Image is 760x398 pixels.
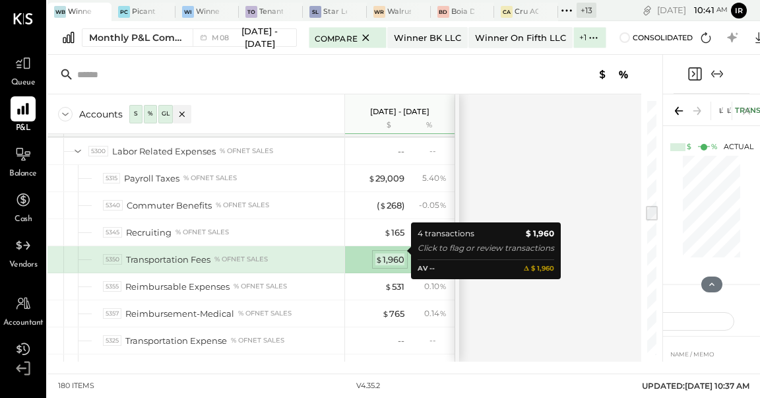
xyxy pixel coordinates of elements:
[526,227,554,240] b: $ 1,960
[379,200,387,211] span: $
[16,123,31,135] span: P&L
[701,277,722,292] button: Hide Chart
[315,31,358,44] span: Compare
[424,308,447,319] div: 0.14
[309,27,387,48] button: Compare
[11,77,36,89] span: Queue
[716,5,728,15] span: am
[3,317,44,329] span: Accountant
[384,226,404,239] div: 165
[439,308,447,318] span: %
[398,145,404,158] div: --
[524,263,554,275] b: 𝚫 $ 1,960
[245,6,257,18] div: To
[370,362,404,374] div: ( 3,369 )
[182,6,194,18] div: Wi
[394,32,461,44] div: Winner BK LLC
[385,281,404,293] div: 531
[175,228,229,237] div: % of NET SALES
[82,28,297,47] button: Monthly P&L Comparison M08[DATE] - [DATE]
[58,381,94,391] div: 180 items
[573,27,606,48] button: +1
[385,281,392,292] span: $
[79,108,123,121] div: Accounts
[657,4,728,17] div: [DATE]
[103,200,123,211] div: 5340
[236,25,284,50] span: [DATE] - [DATE]
[687,142,691,152] div: $
[1,291,46,329] a: Accountant
[670,142,753,152] div: Actual
[356,381,380,391] div: v 4.35.2
[231,336,284,345] div: % of NET SALES
[419,199,447,211] div: - 0.05
[642,381,749,391] span: UPDATED: [DATE] 10:37 AM
[103,281,121,292] div: 5355
[501,6,513,18] div: CA
[216,201,269,210] div: % of NET SALES
[384,227,391,238] span: $
[124,172,179,185] div: Payroll Taxes
[9,259,38,271] span: Vendors
[309,6,321,18] div: SL
[377,199,404,212] div: ( 268 )
[352,120,404,131] div: $
[234,282,287,291] div: % of NET SALES
[408,120,451,131] div: %
[633,33,693,42] span: Consolidated
[687,66,703,82] button: Close panel
[212,34,232,42] span: M08
[9,168,37,180] span: Balance
[103,308,121,319] div: 5357
[126,362,180,374] div: Pre Meal Tax
[577,3,596,18] div: + 13
[103,254,122,265] div: 5350
[220,147,273,156] div: % of NET SALES
[429,335,447,346] div: --
[15,214,32,226] span: Cash
[439,199,447,210] span: %
[126,226,172,239] div: Recruiting
[439,172,447,183] span: %
[54,6,66,18] div: WB
[238,309,292,318] div: % of NET SALES
[688,4,714,17] span: 10 : 41
[422,172,447,184] div: 5.40
[731,3,747,18] button: Ir
[112,145,216,158] div: Labor Related Expenses
[127,199,212,212] div: Commuter Benefits
[118,6,130,18] div: PC
[709,66,725,82] button: Expand panel (e)
[1,51,46,89] a: Queue
[418,242,554,255] div: Click to flag or review transactions
[1,142,46,180] a: Balance
[375,253,404,266] div: 1,960
[1,233,46,271] a: Vendors
[719,106,743,115] span: LABOR
[418,263,435,275] div: AV --
[89,31,185,44] div: Monthly P&L Comparison
[711,142,717,152] div: %
[103,335,121,347] div: 5325
[126,253,210,266] div: Transportation Fees
[183,174,237,183] div: % of NET SALES
[159,108,172,119] div: GL
[424,281,447,292] div: 0.10
[125,308,234,320] div: Reimbursement-Medical
[125,335,227,347] div: Transportation Expense
[88,146,108,157] div: 5300
[125,281,230,293] div: Reimbursable Expenses
[370,107,429,116] p: [DATE] - [DATE]
[1,187,46,226] a: Cash
[103,227,122,238] div: 5345
[368,172,404,185] div: 29,009
[439,281,447,291] span: %
[468,27,573,48] button: Winner on Fifth LLC
[103,173,120,184] div: 5315
[429,145,447,156] div: --
[214,255,268,264] div: % of NET SALES
[368,173,375,183] span: $
[373,6,385,18] div: WR
[579,32,586,43] label: + 1
[387,27,468,48] button: Winner BK LLC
